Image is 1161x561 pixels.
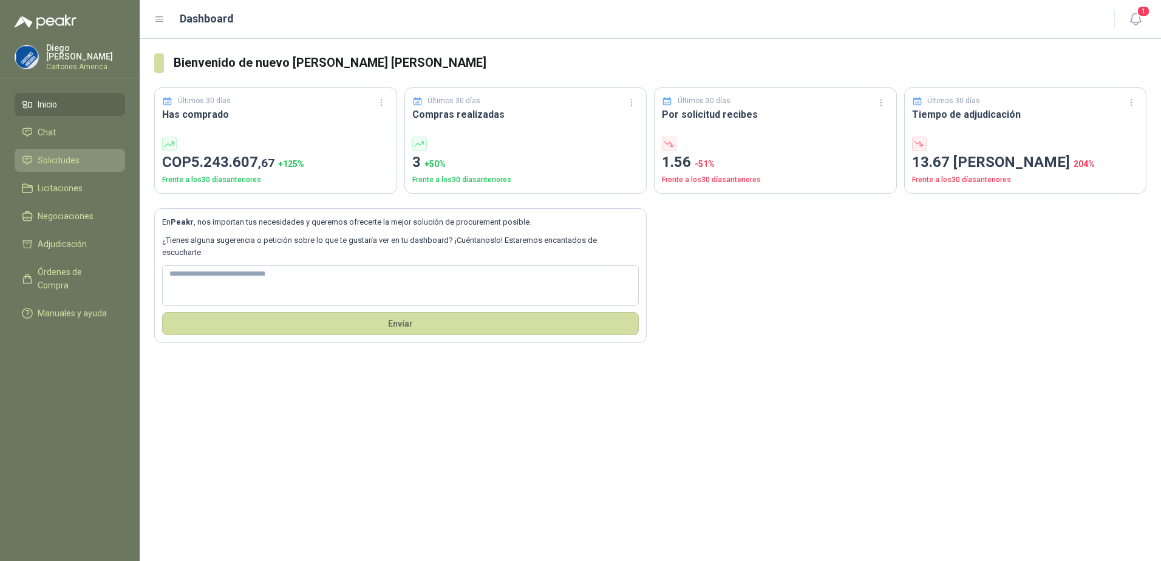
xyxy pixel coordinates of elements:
[678,95,730,107] p: Últimos 30 días
[912,151,1139,174] p: 13.67 [PERSON_NAME]
[191,154,274,171] span: 5.243.607
[662,174,889,186] p: Frente a los 30 días anteriores
[180,10,234,27] h1: Dashboard
[412,107,639,122] h3: Compras realizadas
[424,159,446,169] span: + 50 %
[912,107,1139,122] h3: Tiempo de adjudicación
[15,205,125,228] a: Negociaciones
[162,234,639,259] p: ¿Tienes alguna sugerencia o petición sobre lo que te gustaría ver en tu dashboard? ¡Cuéntanoslo! ...
[15,260,125,297] a: Órdenes de Compra
[171,217,194,226] b: Peakr
[162,174,389,186] p: Frente a los 30 días anteriores
[38,98,57,111] span: Inicio
[15,233,125,256] a: Adjudicación
[46,63,125,70] p: Cartones America
[38,237,87,251] span: Adjudicación
[15,177,125,200] a: Licitaciones
[15,302,125,325] a: Manuales y ayuda
[46,44,125,61] p: Diego [PERSON_NAME]
[162,107,389,122] h3: Has comprado
[38,265,114,292] span: Órdenes de Compra
[38,307,107,320] span: Manuales y ayuda
[15,149,125,172] a: Solicitudes
[912,174,1139,186] p: Frente a los 30 días anteriores
[662,151,889,174] p: 1.56
[412,151,639,174] p: 3
[15,15,77,29] img: Logo peakr
[427,95,480,107] p: Últimos 30 días
[15,93,125,116] a: Inicio
[412,174,639,186] p: Frente a los 30 días anteriores
[174,53,1146,72] h3: Bienvenido de nuevo [PERSON_NAME] [PERSON_NAME]
[1125,8,1146,30] button: 1
[178,95,231,107] p: Últimos 30 días
[278,159,304,169] span: + 125 %
[15,121,125,144] a: Chat
[162,151,389,174] p: COP
[38,126,56,139] span: Chat
[258,156,274,170] span: ,67
[662,107,889,122] h3: Por solicitud recibes
[695,159,715,169] span: -51 %
[162,216,639,228] p: En , nos importan tus necesidades y queremos ofrecerte la mejor solución de procurement posible.
[1074,159,1095,169] span: 204 %
[162,312,639,335] button: Envíar
[927,95,980,107] p: Últimos 30 días
[38,154,80,167] span: Solicitudes
[1137,5,1150,17] span: 1
[38,182,83,195] span: Licitaciones
[15,46,38,69] img: Company Logo
[38,209,94,223] span: Negociaciones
